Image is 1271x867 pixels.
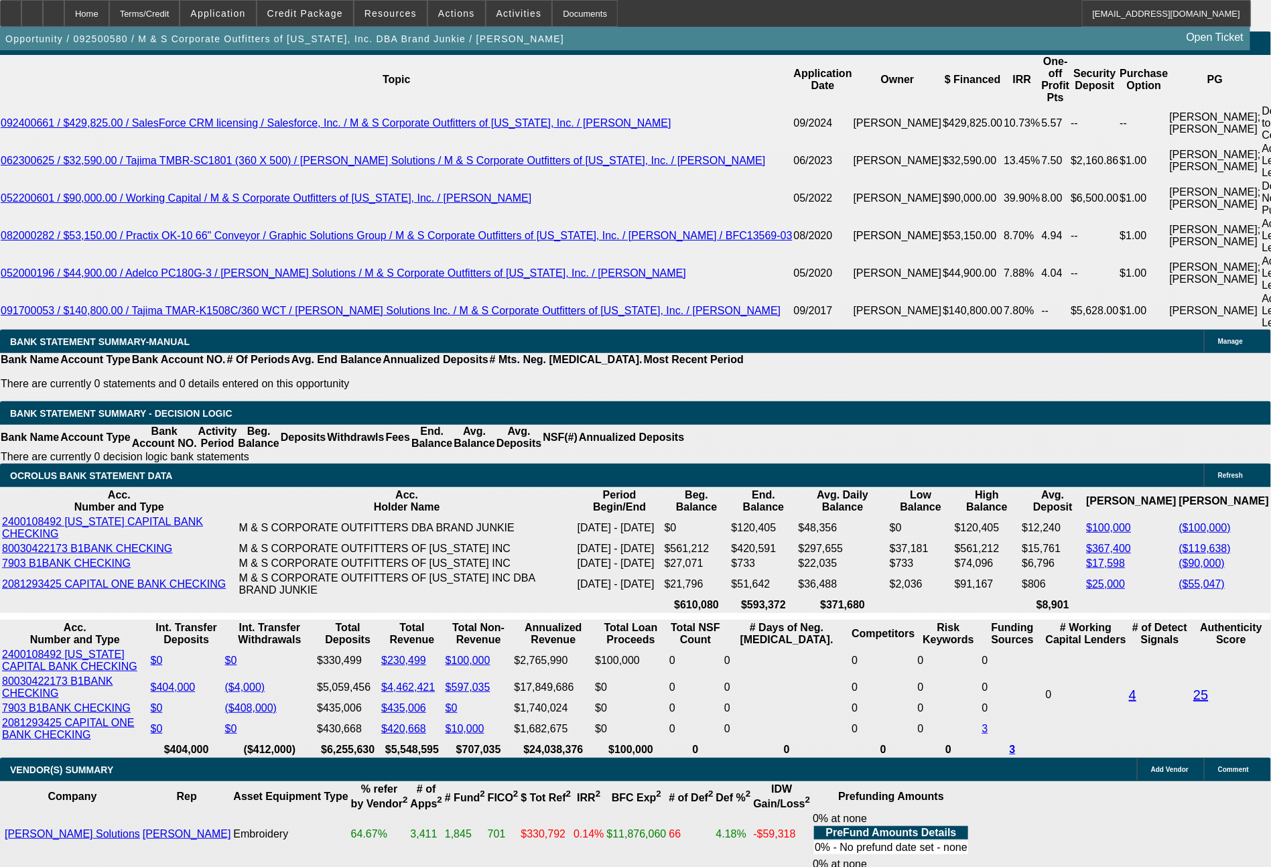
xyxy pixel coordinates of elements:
[150,621,223,647] th: Int. Transfer Deposits
[793,142,853,180] td: 06/2023
[150,743,223,756] th: $404,000
[1,488,237,514] th: Acc. Number and Type
[257,1,353,26] button: Credit Package
[798,488,888,514] th: Avg. Daily Balance
[669,702,722,715] td: 0
[853,105,943,142] td: [PERSON_NAME]
[793,105,853,142] td: 09/2024
[889,572,953,597] td: $2,036
[1120,55,1169,105] th: Purchase Option
[520,812,572,856] td: $330,792
[716,792,751,803] b: Def %
[596,789,600,799] sup: 2
[351,783,408,809] b: % refer by Vendor
[381,743,444,756] th: $5,548,595
[514,743,594,756] th: $24,038,376
[382,353,488,366] th: Annualized Deposits
[813,813,969,856] div: 0% at none
[1179,488,1270,514] th: [PERSON_NAME]
[239,557,576,570] td: M & S CORPORATE OUTFITTERS OF [US_STATE] INC
[2,516,203,539] a: 2400108492 [US_STATE] CAPITAL BANK CHECKING
[853,142,943,180] td: [PERSON_NAME]
[239,542,576,555] td: M & S CORPORATE OUTFITTERS OF [US_STATE] INC
[853,292,943,330] td: [PERSON_NAME]
[917,702,980,715] td: 0
[917,621,980,647] th: Risk Keywords
[177,791,197,802] b: Rep
[982,648,1044,673] td: 0
[594,621,667,647] th: Total Loan Proceeds
[1041,142,1071,180] td: 7.50
[664,557,730,570] td: $27,071
[669,792,714,803] b: # of Def
[1021,572,1084,597] td: $806
[48,791,96,802] b: Company
[1086,522,1131,533] a: $100,000
[225,655,237,666] a: $0
[1,192,531,204] a: 052200601 / $90,000.00 / Working Capital / M & S Corporate Outfitters of [US_STATE], Inc. / [PERS...
[446,723,484,734] a: $10,000
[805,795,810,805] sup: 2
[793,292,853,330] td: 09/2017
[1,230,793,241] a: 082000282 / $53,150.00 / Practix OK-10 66" Conveyor / Graphic Solutions Group / M & S Corporate O...
[1129,687,1136,702] a: 4
[515,655,593,667] div: $2,765,990
[566,789,571,799] sup: 2
[1070,55,1119,105] th: Security Deposit
[381,681,435,693] a: $4,462,421
[1041,105,1071,142] td: 5.57
[445,743,513,756] th: $707,035
[350,812,409,856] td: 64.67%
[1070,105,1119,142] td: --
[291,353,383,366] th: Avg. End Balance
[496,425,543,450] th: Avg. Deposits
[826,827,957,838] b: PreFund Amounts Details
[316,702,379,715] td: $435,006
[594,675,667,700] td: $0
[954,557,1020,570] td: $74,096
[1120,180,1169,217] td: $1.00
[1003,217,1041,255] td: 8.70%
[814,841,968,854] td: 0% - No prefund date set - none
[917,648,980,673] td: 0
[942,105,1003,142] td: $429,825.00
[1169,55,1262,105] th: PG
[1,621,149,647] th: Acc. Number and Type
[513,789,518,799] sup: 2
[1021,557,1084,570] td: $6,796
[488,792,519,803] b: FICO
[151,723,163,734] a: $0
[514,621,594,647] th: Annualized Revenue
[225,723,237,734] a: $0
[1120,142,1169,180] td: $1.00
[577,515,663,541] td: [DATE] - [DATE]
[444,812,486,856] td: 1,845
[1,305,781,316] a: 091700053 / $140,800.00 / Tajima TMAR-K1508C/360 WCT / [PERSON_NAME] Solutions Inc. / M & S Corpo...
[438,795,442,805] sup: 2
[280,425,327,450] th: Deposits
[577,572,663,597] td: [DATE] - [DATE]
[489,353,643,366] th: # Mts. Neg. [MEDICAL_DATA].
[1021,598,1084,612] th: $8,901
[143,828,231,840] a: [PERSON_NAME]
[1169,180,1262,217] td: [PERSON_NAME]; [PERSON_NAME]
[793,180,853,217] td: 05/2022
[731,572,797,597] td: $51,642
[10,470,172,481] span: OCROLUS BANK STATEMENT DATA
[5,34,564,44] span: Opportunity / 092500580 / M & S Corporate Outfitters of [US_STATE], Inc. DBA Brand Junkie / [PERS...
[190,8,245,19] span: Application
[1086,543,1131,554] a: $367,400
[267,8,343,19] span: Credit Package
[446,702,458,714] a: $0
[2,675,113,699] a: 80030422173 B1BANK CHECKING
[669,812,714,856] td: 66
[151,702,163,714] a: $0
[793,217,853,255] td: 08/2020
[851,702,915,715] td: 0
[453,425,495,450] th: Avg. Balance
[731,557,797,570] td: $733
[746,789,750,799] sup: 2
[664,542,730,555] td: $561,212
[954,515,1020,541] td: $120,405
[664,572,730,597] td: $21,796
